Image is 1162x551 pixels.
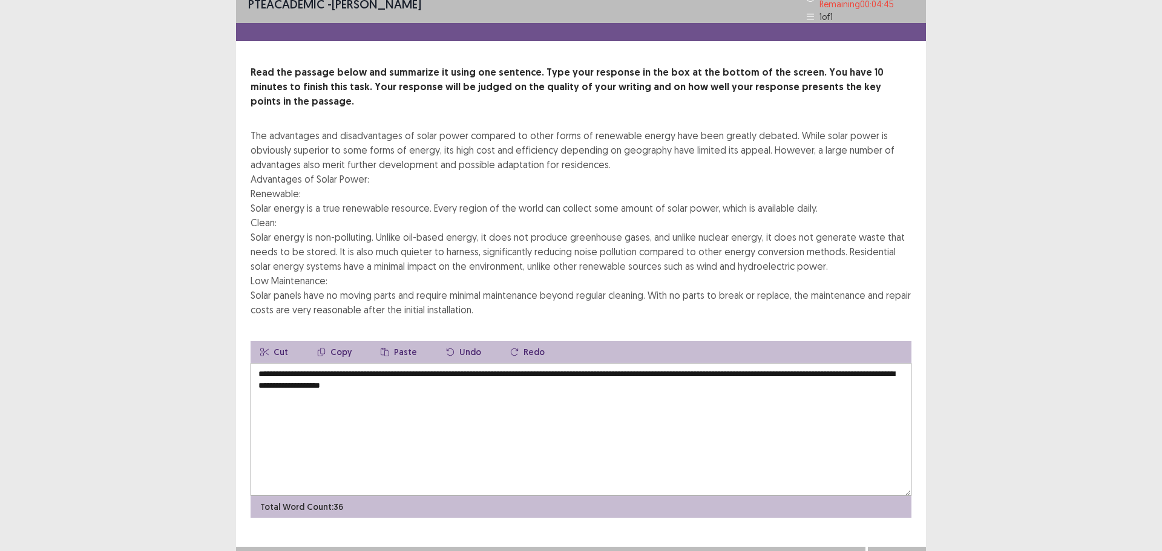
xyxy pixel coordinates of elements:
[371,341,427,363] button: Paste
[251,128,911,317] div: The advantages and disadvantages of solar power compared to other forms of renewable energy have ...
[436,341,491,363] button: Undo
[251,65,911,109] p: Read the passage below and summarize it using one sentence. Type your response in the box at the ...
[307,341,361,363] button: Copy
[501,341,554,363] button: Redo
[260,501,343,514] p: Total Word Count: 36
[251,341,298,363] button: Cut
[819,10,833,23] p: 1 of 1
